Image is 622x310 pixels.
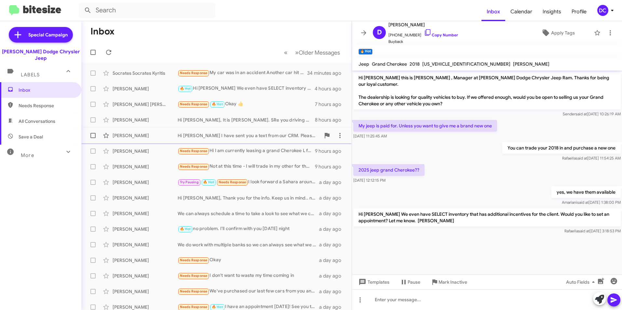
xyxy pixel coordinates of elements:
[513,61,549,67] span: [PERSON_NAME]
[219,180,246,184] span: Needs Response
[113,241,178,248] div: [PERSON_NAME]
[180,164,208,169] span: Needs Response
[178,100,315,108] div: Okay 👍
[79,3,215,18] input: Search
[576,156,587,161] span: said at
[319,288,346,295] div: a day ago
[178,272,319,279] div: I don't want to waste my time coming in
[372,61,407,67] span: Grand Cherokee
[358,49,372,55] small: 🔥 Hot
[178,178,319,186] div: I look forward a Sahara around 30k
[502,142,621,154] p: You can trade your 2018 in and purchase a new one
[178,241,319,248] div: We do work with multiple banks so we can always see what we can do for you when you come in. Did ...
[180,258,208,262] span: Needs Response
[212,305,223,309] span: 🔥 Hot
[319,179,346,186] div: a day ago
[178,85,315,92] div: Hi [PERSON_NAME] We even have SELECT inventory that has additional incentives for the client. Wou...
[561,276,602,288] button: Auto Fields
[178,147,315,155] div: Hi I am currently leasing a grand Cherokee L from [PERSON_NAME] jeep dodge
[284,48,288,57] span: «
[178,117,315,123] div: Hi [PERSON_NAME], It is [PERSON_NAME]. SRe you driving a 2017 Grand Cherokee?
[212,102,223,106] span: 🔥 Hot
[352,276,395,288] button: Templates
[295,48,299,57] span: »
[592,5,615,16] button: DC
[377,27,382,38] span: D
[562,156,621,161] span: Rafaella [DATE] 11:54:25 AM
[180,227,191,231] span: 🔥 Hot
[353,72,621,110] p: Hi [PERSON_NAME] this is [PERSON_NAME] , Manager at [PERSON_NAME] Dodge Chrysler Jeep Ram. Thanks...
[525,27,591,39] button: Apply Tags
[178,210,319,217] div: We can always schedule a time to take a look to see what we can do for you. Let me know if you wo...
[388,21,458,29] span: [PERSON_NAME]
[113,132,178,139] div: [PERSON_NAME]
[551,186,621,198] p: yes, we have them available
[180,274,208,278] span: Needs Response
[180,305,208,309] span: Needs Response
[426,276,472,288] button: Mark Inactive
[578,228,589,233] span: said at
[113,70,178,76] div: Socrates Socrates Kyritis
[424,32,458,37] a: Copy Number
[353,208,621,226] p: Hi [PERSON_NAME] We even have SELECT inventory that has additional incentives for the client. Wou...
[357,276,389,288] span: Templates
[180,289,208,293] span: Needs Response
[178,256,319,264] div: Okay
[566,2,592,21] a: Profile
[551,27,575,39] span: Apply Tags
[113,210,178,217] div: [PERSON_NAME]
[90,26,115,37] h1: Inbox
[178,132,320,139] div: Hi [PERSON_NAME] I have sent you a text from our CRM. Please read and text back Thank you [PERSON...
[315,101,346,108] div: 7 hours ago
[563,111,621,116] span: Sender [DATE] 10:26:19 AM
[299,49,340,56] span: Older Messages
[113,226,178,232] div: [PERSON_NAME]
[505,2,537,21] a: Calendar
[280,46,291,59] button: Previous
[315,148,346,154] div: 9 hours ago
[9,27,73,43] a: Special Campaign
[180,180,199,184] span: Try Pausing
[178,69,307,77] div: My car was in an accident Another car hit me They say I can not drive any more at my age Is it tr...
[319,195,346,201] div: a day ago
[307,70,346,76] div: 34 minutes ago
[575,111,587,116] span: said at
[319,273,346,279] div: a day ago
[422,61,510,67] span: [US_VEHICLE_IDENTIFICATION_NUMBER]
[113,257,178,264] div: [PERSON_NAME]
[315,117,346,123] div: 8 hours ago
[203,180,214,184] span: 🔥 Hot
[481,2,505,21] a: Inbox
[19,134,43,140] span: Save a Deal
[566,276,597,288] span: Auto Fields
[178,195,319,201] div: Hi [PERSON_NAME], Thank you for the info. Keep us in mind.. nie;[DOMAIN_NAME]....Hope to see you ...
[353,120,497,132] p: My jeep is paid for. Unless you want to give me a brand new one
[319,210,346,217] div: a day ago
[113,273,178,279] div: [PERSON_NAME]
[180,102,208,106] span: Needs Response
[113,117,178,123] div: [PERSON_NAME]
[319,226,346,232] div: a day ago
[410,61,420,67] span: 2018
[358,61,369,67] span: Jeep
[28,32,68,38] span: Special Campaign
[113,148,178,154] div: [PERSON_NAME]
[319,241,346,248] div: a day ago
[280,46,344,59] nav: Page navigation example
[180,71,208,75] span: Needs Response
[178,225,319,233] div: no problem. I'll confirm with you [DATE] night
[353,134,387,138] span: [DATE] 11:25:45 AM
[113,288,178,295] div: [PERSON_NAME]
[178,163,315,170] div: Not at this time - I will trade in my other for the new one I discussed with [PERSON_NAME]
[19,118,55,124] span: All Conversations
[21,152,34,158] span: More
[19,102,74,109] span: Needs Response
[395,276,426,288] button: Pause
[597,5,608,16] div: DC
[315,163,346,170] div: 9 hours ago
[537,2,566,21] a: Insights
